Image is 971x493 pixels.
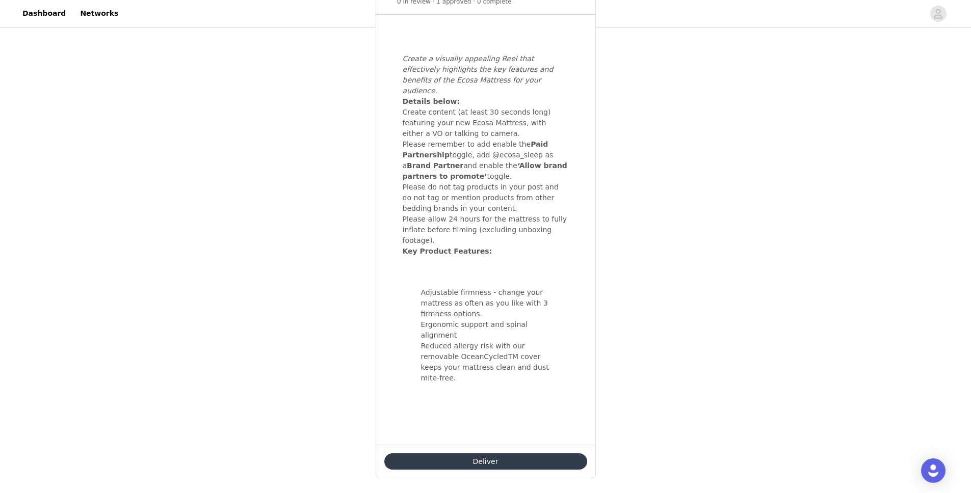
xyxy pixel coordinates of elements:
[403,247,492,255] strong: Key Product Features:
[403,139,569,182] p: Please remember to add enable the toggle, add @ecosa_sleep as a and enable the toggle.
[16,2,72,25] a: Dashboard
[403,214,569,246] p: Please allow 24 hours for the mattress to fully inflate before filming (excluding unboxing footage).
[421,287,550,319] p: Adjustable firmness - change your mattress as often as you like with 3 firmness options.
[403,54,554,95] em: Create a visually appealing Reel that effectively highlights the key features and benefits of the...
[403,182,569,214] p: Please do not tag products in your post and do not tag or mention products from other bedding bra...
[421,341,550,384] p: Reduced allergy risk with our removable OceanCycledTM cover keeps your mattress clean and dust mi...
[403,97,460,105] strong: Details below:
[421,319,550,341] p: Ergonomic support and spinal alignment
[403,257,569,414] div: Page 3
[407,161,463,170] strong: Brand Partner
[403,107,569,139] p: Create content (at least 30 seconds long) featuring your new Ecosa Mattress, with either a VO or ...
[74,2,124,25] a: Networks
[384,23,587,445] div: Page 6
[384,453,587,470] button: Deliver
[933,6,943,22] div: avatar
[921,458,946,483] div: Open Intercom Messenger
